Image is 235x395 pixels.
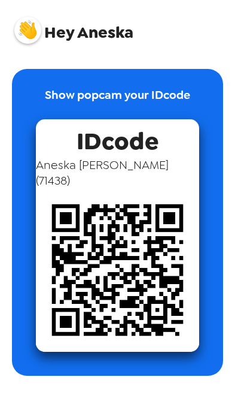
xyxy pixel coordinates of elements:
p: Show popcam your IDcode [45,87,190,119]
img: qr code [36,188,199,352]
span: IDcode [77,119,158,157]
span: Aneska [PERSON_NAME] ( 71438 ) [36,157,199,188]
span: Hey [44,22,74,43]
span: Aneska [14,11,133,41]
img: profile pic [14,17,41,44]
